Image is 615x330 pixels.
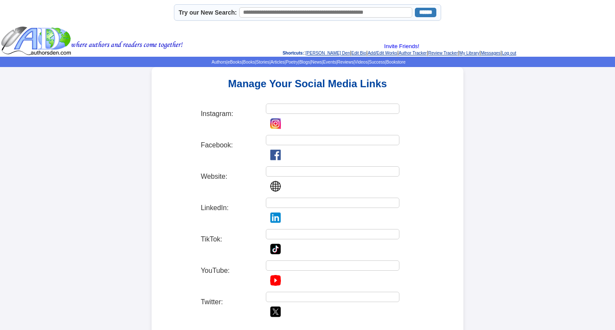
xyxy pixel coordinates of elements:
[256,60,269,64] a: Stories
[368,51,397,55] a: Add/Edit Works
[200,98,265,130] td: Instagram:
[200,287,265,318] td: Twitter:
[306,51,350,55] a: [PERSON_NAME] Den
[243,60,255,64] a: Books
[200,130,265,161] td: Facebook:
[502,51,516,55] a: Log out
[283,51,304,55] span: Shortcuts:
[154,78,461,90] h2: Manage Your Social Media Links
[460,51,480,55] a: My Library
[311,60,322,64] a: News
[270,118,281,129] img: Instagram Icon
[270,150,281,160] img: Facebook Icon
[351,51,366,55] a: Edit Bio
[270,212,281,223] img: LinkedIn Icon
[270,306,281,317] img: Twitter Icon
[384,43,420,49] a: Invite Friends!
[428,51,458,55] a: Review Tracker
[271,60,285,64] a: Articles
[386,60,405,64] a: Bookstore
[270,244,281,254] img: TikTok Icon
[228,60,242,64] a: eBooks
[337,60,353,64] a: Reviews
[481,51,501,55] a: Messages
[270,181,281,192] img: Website Icon
[323,60,336,64] a: Events
[299,60,310,64] a: Blogs
[399,51,427,55] a: Author Tracker
[200,224,265,255] td: TikTok:
[200,192,265,224] td: LinkedIn:
[369,60,385,64] a: Success
[1,26,183,56] img: header_logo2.gif
[200,161,265,192] td: Website:
[286,60,298,64] a: Poetry
[270,275,281,286] img: YouTube Icon
[212,60,226,64] a: Authors
[185,43,614,56] div: : | | | | | | |
[179,9,237,16] label: Try our New Search:
[200,255,265,287] td: YouTube:
[355,60,368,64] a: Videos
